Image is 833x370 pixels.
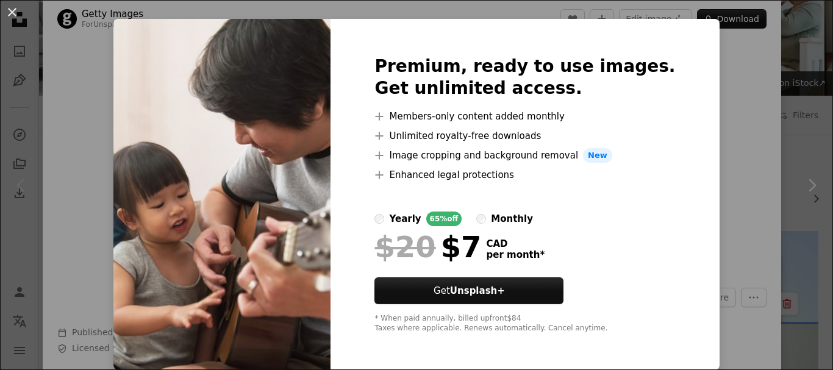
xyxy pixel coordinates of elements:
span: CAD [486,238,545,249]
input: yearly65%off [374,214,384,224]
li: Unlimited royalty-free downloads [374,129,675,143]
img: premium_photo-1666299702258-97416c71e7eb [113,19,331,370]
span: New [583,148,612,163]
div: 65% off [426,212,462,226]
span: $20 [374,231,435,263]
li: Members-only content added monthly [374,109,675,124]
input: monthly [476,214,486,224]
div: $7 [374,231,481,263]
li: Enhanced legal protections [374,168,675,182]
div: monthly [491,212,533,226]
strong: Unsplash+ [450,285,505,296]
h2: Premium, ready to use images. Get unlimited access. [374,55,675,99]
span: per month * [486,249,545,260]
button: GetUnsplash+ [374,277,563,304]
div: * When paid annually, billed upfront $84 Taxes where applicable. Renews automatically. Cancel any... [374,314,675,333]
li: Image cropping and background removal [374,148,675,163]
div: yearly [389,212,421,226]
